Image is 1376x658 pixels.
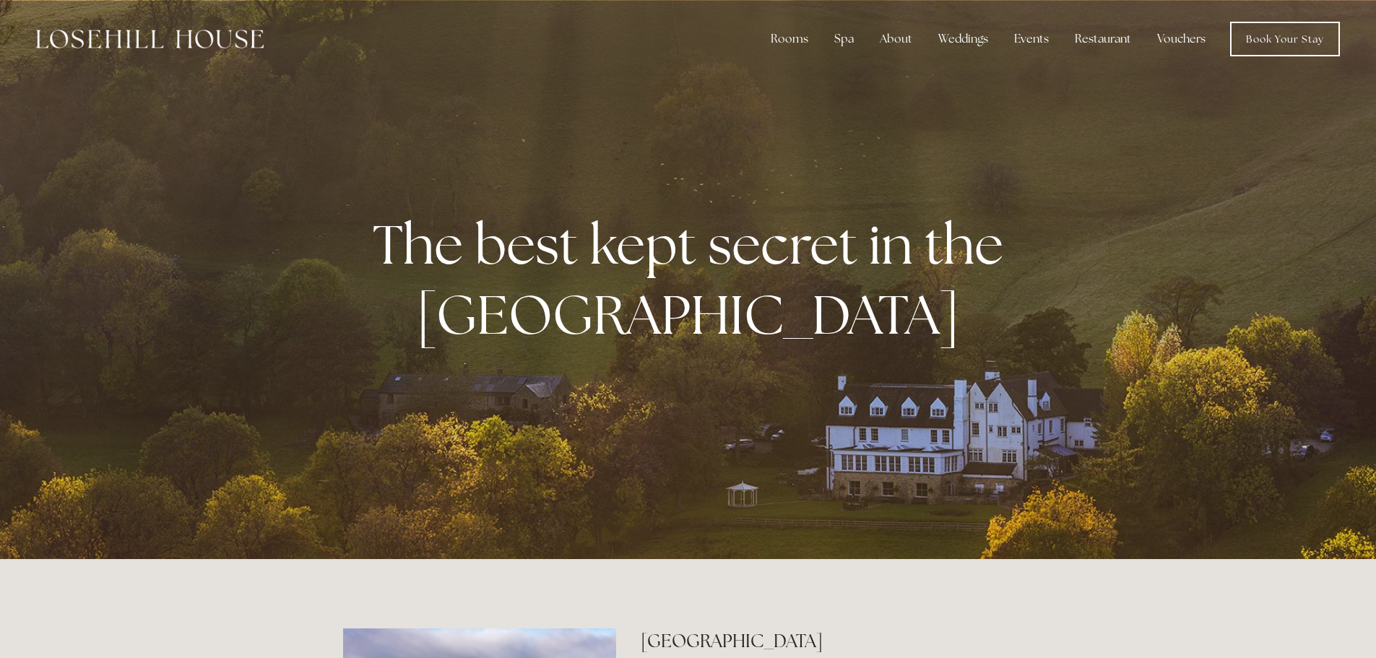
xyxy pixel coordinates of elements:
[36,30,264,48] img: Losehill House
[1146,25,1217,53] a: Vouchers
[759,25,820,53] div: Rooms
[1230,22,1340,56] a: Book Your Stay
[373,209,1015,350] strong: The best kept secret in the [GEOGRAPHIC_DATA]
[1003,25,1060,53] div: Events
[927,25,1000,53] div: Weddings
[868,25,924,53] div: About
[641,628,1033,654] h2: [GEOGRAPHIC_DATA]
[1063,25,1143,53] div: Restaurant
[823,25,865,53] div: Spa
